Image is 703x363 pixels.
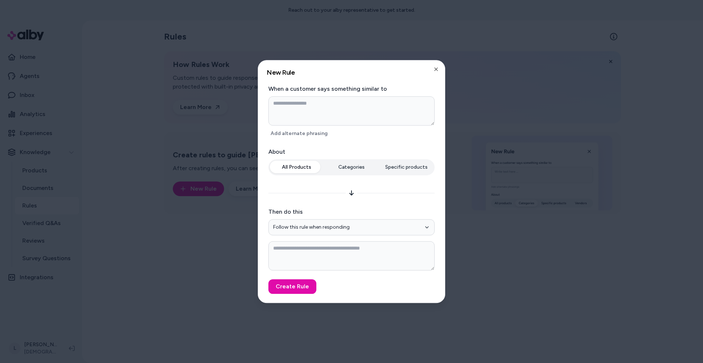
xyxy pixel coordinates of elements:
label: Then do this [268,207,435,216]
button: All Products [270,161,323,174]
button: Create Rule [268,279,316,294]
label: When a customer says something similar to [268,85,435,93]
label: About [268,147,435,156]
button: Add alternate phrasing [268,128,330,139]
h2: New Rule [267,69,436,76]
button: Specific products [380,161,433,174]
button: Categories [325,161,378,174]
